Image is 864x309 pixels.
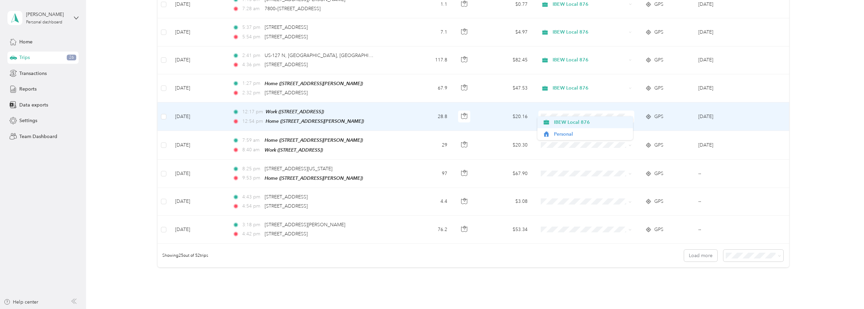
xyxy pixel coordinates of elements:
[654,84,663,92] span: GPS
[242,202,262,210] span: 4:54 pm
[479,216,533,244] td: $53.34
[554,119,628,126] span: IBEW Local 876
[479,74,533,102] td: $47.53
[265,203,308,209] span: [STREET_ADDRESS]
[553,28,626,36] span: IBEW Local 876
[684,250,717,262] button: Load more
[265,90,308,96] span: [STREET_ADDRESS]
[479,18,533,46] td: $4.97
[265,137,363,143] span: Home ([STREET_ADDRESS][PERSON_NAME])
[242,193,262,201] span: 4:43 pm
[693,46,762,74] td: Sep 2025
[170,46,227,74] td: [DATE]
[19,38,33,45] span: Home
[693,131,762,159] td: Sep 2025
[266,109,324,114] span: Work ([STREET_ADDRESS])
[265,231,308,237] span: [STREET_ADDRESS]
[170,102,227,131] td: [DATE]
[265,53,388,58] span: US-127 N, [GEOGRAPHIC_DATA], [GEOGRAPHIC_DATA]
[693,74,762,102] td: Sep 2025
[19,133,57,140] span: Team Dashboard
[654,1,663,8] span: GPS
[242,33,262,41] span: 5:54 pm
[265,34,308,40] span: [STREET_ADDRESS]
[242,118,263,125] span: 12:54 pm
[242,221,262,229] span: 3:18 pm
[266,118,364,124] span: Home ([STREET_ADDRESS][PERSON_NAME])
[170,131,227,159] td: [DATE]
[403,18,453,46] td: 7.1
[242,52,262,59] span: 2:41 pm
[242,230,262,238] span: 4:42 pm
[242,80,262,87] span: 1:27 pm
[403,131,453,159] td: 29
[654,198,663,205] span: GPS
[693,216,762,244] td: --
[265,175,363,181] span: Home ([STREET_ADDRESS][PERSON_NAME])
[479,131,533,159] td: $20.30
[403,216,453,244] td: 76.2
[170,188,227,216] td: [DATE]
[403,188,453,216] td: 4.4
[242,61,262,69] span: 4:36 pm
[654,170,663,177] span: GPS
[479,188,533,216] td: $3.08
[242,108,263,116] span: 12:17 pm
[479,102,533,131] td: $20.16
[242,5,262,13] span: 7:28 am
[170,160,227,188] td: [DATE]
[693,160,762,188] td: --
[553,56,626,64] span: IBEW Local 876
[265,194,308,200] span: [STREET_ADDRESS]
[654,113,663,120] span: GPS
[693,102,762,131] td: Sep 2025
[242,165,262,173] span: 8:25 pm
[242,89,262,97] span: 2:32 pm
[265,62,308,67] span: [STREET_ADDRESS]
[242,146,262,154] span: 8:40 am
[265,147,323,153] span: Work ([STREET_ADDRESS])
[19,117,37,124] span: Settings
[170,216,227,244] td: [DATE]
[19,54,30,61] span: Trips
[826,271,864,309] iframe: Everlance-gr Chat Button Frame
[170,18,227,46] td: [DATE]
[265,222,345,228] span: [STREET_ADDRESS][PERSON_NAME]
[158,253,208,259] span: Showing 25 out of 52 trips
[553,84,626,92] span: IBEW Local 876
[654,28,663,36] span: GPS
[19,70,47,77] span: Transactions
[654,56,663,64] span: GPS
[265,81,363,86] span: Home ([STREET_ADDRESS][PERSON_NAME])
[553,1,626,8] span: IBEW Local 876
[19,101,48,109] span: Data exports
[403,74,453,102] td: 67.9
[693,188,762,216] td: --
[265,166,332,172] span: [STREET_ADDRESS][US_STATE]
[242,24,262,31] span: 5:37 pm
[26,20,62,24] div: Personal dashboard
[265,24,308,30] span: [STREET_ADDRESS]
[479,46,533,74] td: $82.45
[4,298,38,306] button: Help center
[554,131,628,138] span: Personal
[403,46,453,74] td: 117.8
[654,226,663,233] span: GPS
[67,55,76,61] span: 26
[479,160,533,188] td: $67.90
[26,11,68,18] div: [PERSON_NAME]
[693,18,762,46] td: Sep 2025
[403,102,453,131] td: 28.8
[242,137,262,144] span: 7:59 am
[242,174,262,182] span: 9:53 pm
[265,6,321,12] span: 7800–[STREET_ADDRESS]
[19,85,37,93] span: Reports
[170,74,227,102] td: [DATE]
[403,160,453,188] td: 97
[654,141,663,149] span: GPS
